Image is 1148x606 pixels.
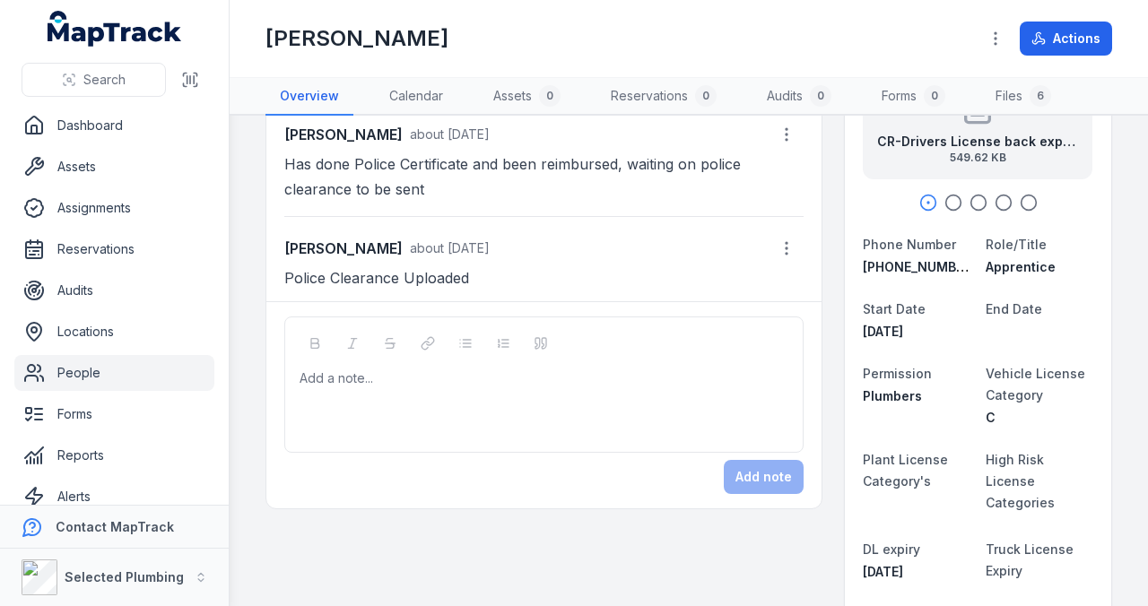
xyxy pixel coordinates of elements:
[14,314,214,350] a: Locations
[14,273,214,308] a: Audits
[752,78,846,116] a: Audits0
[863,541,920,557] span: DL expiry
[284,265,804,290] p: Police Clearance Uploaded
[863,259,976,274] span: [PHONE_NUMBER]
[863,564,903,579] time: 9/20/2026, 12:00:00 AM
[986,301,1042,316] span: End Date
[14,149,214,185] a: Assets
[1020,22,1112,56] button: Actions
[410,240,490,255] time: 7/14/2025, 7:25:44 AM
[22,63,166,97] button: Search
[410,240,490,255] span: about [DATE]
[56,519,174,534] strong: Contact MapTrack
[1030,85,1051,107] div: 6
[863,324,903,339] span: [DATE]
[810,85,831,107] div: 0
[14,396,214,432] a: Forms
[14,355,214,391] a: People
[877,151,1078,165] span: 549.62 KB
[284,124,403,145] strong: [PERSON_NAME]
[863,366,932,381] span: Permission
[986,366,1085,403] span: Vehicle License Category
[924,85,945,107] div: 0
[596,78,731,116] a: Reservations0
[863,324,903,339] time: 7/1/2025, 12:00:00 AM
[14,479,214,515] a: Alerts
[986,541,1074,578] span: Truck License Expiry
[981,78,1065,116] a: Files6
[14,108,214,143] a: Dashboard
[65,569,184,584] strong: Selected Plumbing
[375,78,457,116] a: Calendar
[479,78,575,116] a: Assets0
[986,237,1047,252] span: Role/Title
[863,452,948,489] span: Plant License Category's
[986,410,996,425] span: C
[14,190,214,226] a: Assignments
[284,238,403,259] strong: [PERSON_NAME]
[863,388,922,403] span: Plumbers
[48,11,182,47] a: MapTrack
[986,259,1056,274] span: Apprentice
[863,237,956,252] span: Phone Number
[14,437,214,473] a: Reports
[265,24,448,53] h1: [PERSON_NAME]
[867,78,960,116] a: Forms0
[284,151,804,202] p: Has done Police Certificate and been reimbursed, waiting on police clearance to be sent
[695,85,717,107] div: 0
[410,126,490,142] time: 7/11/2025, 1:06:25 PM
[986,452,1055,510] span: High Risk License Categories
[83,71,126,89] span: Search
[410,126,490,142] span: about [DATE]
[539,85,561,107] div: 0
[14,231,214,267] a: Reservations
[265,78,353,116] a: Overview
[863,564,903,579] span: [DATE]
[863,301,926,316] span: Start Date
[877,133,1078,151] strong: CR-Drivers License back exp [DATE]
